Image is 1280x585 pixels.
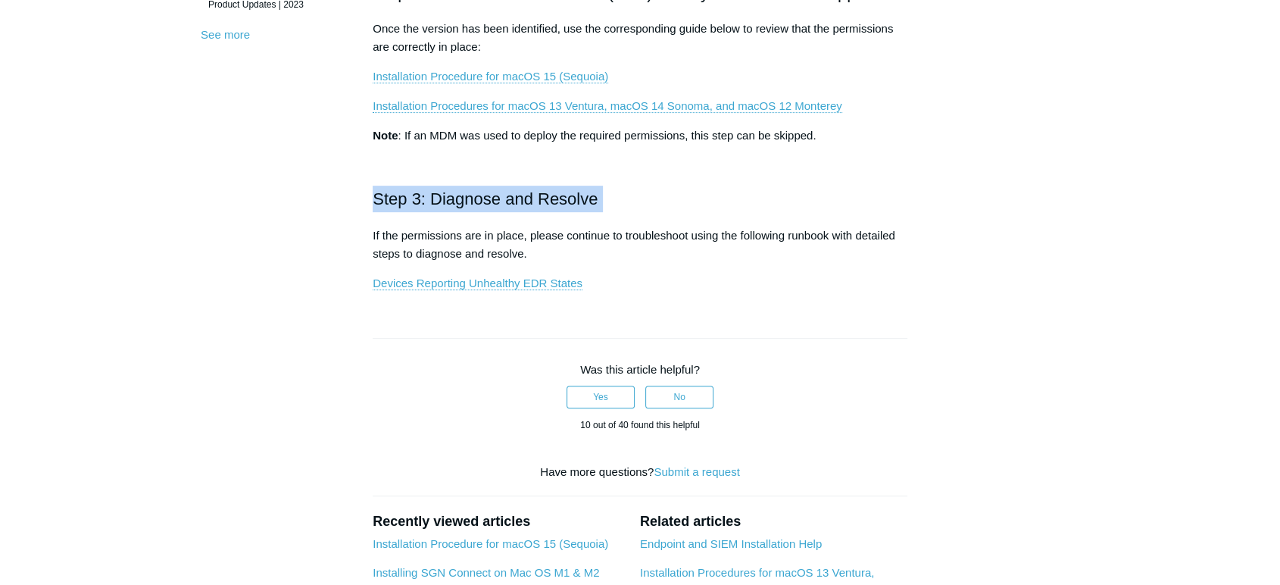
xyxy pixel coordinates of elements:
button: This article was not helpful [645,386,713,408]
a: Endpoint and SIEM Installation Help [640,537,822,550]
p: : If an MDM was used to deploy the required permissions, this step can be skipped. [373,127,907,145]
h2: Step 3: Diagnose and Resolve [373,186,907,212]
span: 10 out of 40 found this helpful [580,420,699,430]
a: Installation Procedure for macOS 15 (Sequoia) [373,70,608,83]
a: Installation Procedure for macOS 15 (Sequoia) [373,537,608,550]
p: Once the version has been identified, use the corresponding guide below to review that the permis... [373,20,907,56]
a: Installation Procedures for macOS 13 Ventura, macOS 14 Sonoma, and macOS 12 Monterey [373,99,841,113]
h2: Related articles [640,511,907,532]
a: Devices Reporting Unhealthy EDR States [373,277,582,290]
div: Have more questions? [373,464,907,481]
a: Submit a request [654,465,739,478]
p: If the permissions are in place, please continue to troubleshoot using the following runbook with... [373,227,907,263]
button: This article was helpful [567,386,635,408]
strong: Note [373,129,398,142]
span: Was this article helpful? [580,363,700,376]
a: See more [201,28,250,41]
h2: Recently viewed articles [373,511,625,532]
